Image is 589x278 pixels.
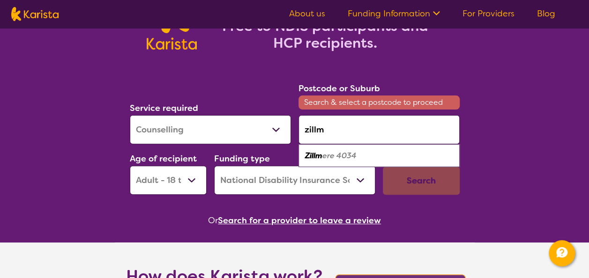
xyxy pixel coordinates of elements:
[11,7,59,21] img: Karista logo
[298,95,460,110] span: Search & select a postcode to proceed
[298,83,380,94] label: Postcode or Suburb
[549,240,575,266] button: Channel Menu
[208,18,442,51] h2: Free to NDIS participants and HCP recipients.
[289,8,325,19] a: About us
[130,102,198,114] label: Service required
[537,8,555,19] a: Blog
[305,151,322,161] em: Zillm
[322,151,357,161] em: ere 4034
[348,8,440,19] a: Funding Information
[462,8,514,19] a: For Providers
[130,153,197,164] label: Age of recipient
[303,147,455,165] div: Zillmere 4034
[208,213,218,227] span: Or
[298,115,460,144] input: Type
[218,213,381,227] button: Search for a provider to leave a review
[214,153,270,164] label: Funding type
